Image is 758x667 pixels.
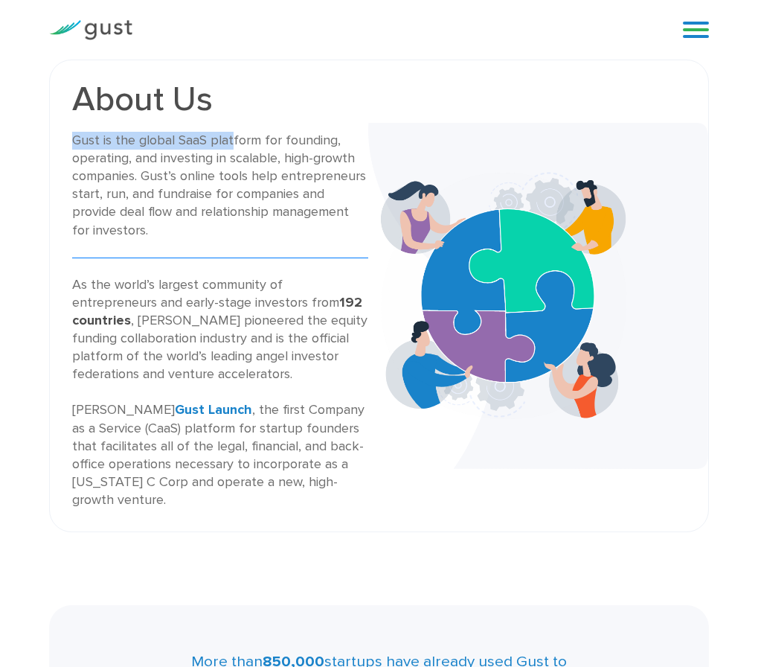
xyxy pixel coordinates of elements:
img: About Us Banner Bg [368,123,709,469]
div: Gust is the global SaaS platform for founding, operating, and investing in scalable, high-growth ... [72,132,368,240]
a: Gust Launch [175,402,252,418]
img: Gust Logo [49,20,132,40]
div: As the world’s largest community of entrepreneurs and early-stage investors from , [PERSON_NAME] ... [72,276,368,509]
strong: 192 countries [72,295,362,328]
h1: About Us [72,83,368,117]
